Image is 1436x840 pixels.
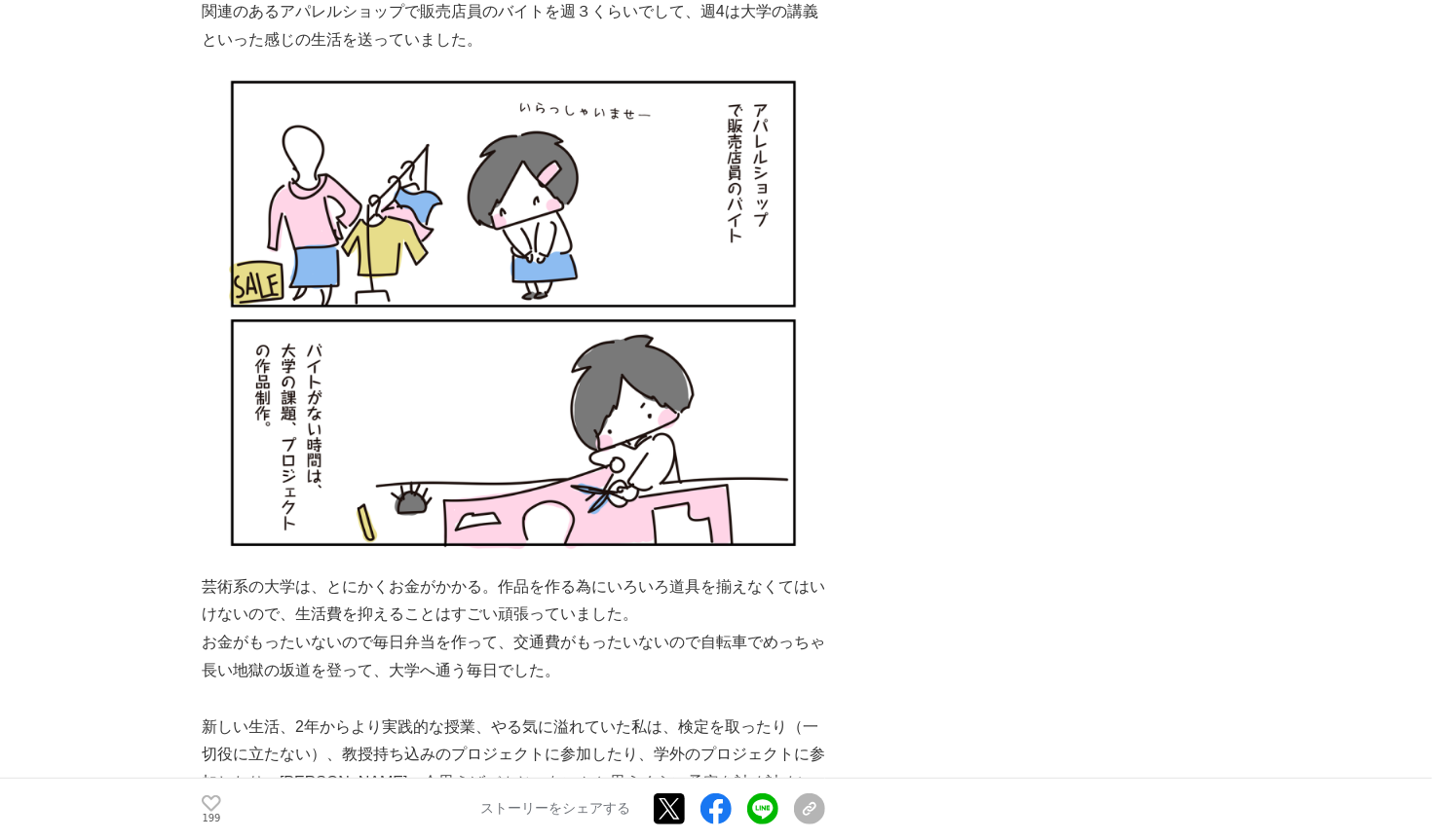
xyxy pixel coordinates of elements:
[202,573,825,630] p: 芸術系の大学は、とにかくお金がかかる。作品を作る為にいろいろ道具を揃えなくてはいけないので、生活費を抑えることはすごい頑張っていました。
[202,814,221,823] p: 199
[202,55,825,573] img: thumbnail_bbb68a70-98f7-11ea-927b-63bb28cfb6b3.png
[202,713,825,825] p: 新しい生活、2年からより実践的な授業、やる気に溢れていた私は、検定を取ったり（一切役に立たない）、教授持ち込みのプロジェクトに参加したり、学外のプロジェクトに参加したり、[PERSON_NAME...
[202,629,825,685] p: お金がもったいないので毎日弁当を作って、交通費がもったいないので自転車でめっちゃ長い地獄の坂道を登って、大学へ通う毎日でした。
[480,801,630,819] p: ストーリーをシェアする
